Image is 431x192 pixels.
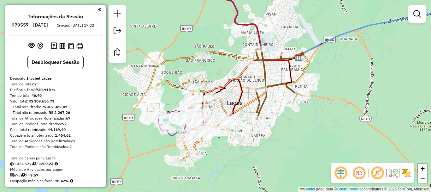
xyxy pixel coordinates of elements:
[295,53,303,62] img: Incobel Lages
[304,73,320,80] div: Atividade não roteirizada - RBN COMERCIO DE ALIM
[10,155,101,161] div: Total de caixas por viagem:
[12,22,48,28] h6: 979557 - [DATE]
[27,41,36,51] button: Exibir sessão original
[30,173,38,177] strong: 9,57
[418,173,427,183] a: Zoom out
[10,76,101,81] div: Depósito:
[421,164,425,172] span: +
[418,164,427,173] a: Zoom in
[54,22,97,28] div: Criação: [DATE] 17:32
[21,173,25,177] i: Total de rotas
[27,56,84,68] button: Desbloquear Sessão
[337,187,364,191] a: OpenStreetMap
[36,87,55,92] strong: 730,91 km
[34,82,37,86] strong: 7
[10,138,101,144] div: Total de Atividades não Roteirizadas:
[10,161,101,167] div: 1.464,62 / 7 =
[10,87,101,93] div: Distância Total:
[62,121,67,126] strong: 92
[66,116,70,121] strong: 67
[10,144,101,150] div: Total de Pedidos não Roteirizados:
[10,81,101,87] div: Total de rotas:
[388,168,398,178] img: Fluxo de ruas
[10,93,101,98] div: Tempo total:
[411,8,423,20] a: Exibir filtros
[370,165,385,181] span: Exibir rótulo
[111,46,124,60] a: Criar modelo
[111,8,124,22] a: Nova sessão e pesquisa
[67,41,75,51] button: Visualizar Romaneio
[58,41,67,50] button: Visualizar relatório de Roteirização
[10,178,54,183] span: Ocupação média da frota:
[10,110,101,115] div: - Total não roteirizado:
[300,187,315,191] a: Leaflet
[27,76,52,81] strong: Incobel Lages
[10,173,14,177] i: Total de Atividades
[10,133,101,138] div: Cubagem total roteirizado:
[32,93,42,98] strong: 46:40
[75,41,84,51] button: Imprimir Rotas
[70,179,73,183] em: Média calculada utilizando a maior ocupação (%Peso ou %Cubagem) de cada rota da sessão. Rotas cro...
[10,104,101,110] div: - Total roteirizado:
[111,24,124,39] a: Exportar sessão
[55,133,71,138] strong: 1.464,62
[28,99,54,103] strong: R$ 309.656,73
[10,127,101,133] div: Peso total roteirizado:
[55,178,69,183] strong: 78,42%
[10,167,101,172] div: Média de Atividades por viagem:
[421,174,425,182] span: −
[69,144,72,149] strong: 2
[351,165,367,181] span: Ocultar NR
[98,6,101,13] a: Clique aqui para minimizar o painel
[10,162,14,166] i: Cubagem total roteirizado
[41,161,53,166] strong: 209,23
[28,14,83,20] h4: Informações da Sessão
[50,41,58,51] button: Logs desbloquear sessão
[401,168,411,178] img: Exibir/Ocultar setores
[48,127,66,132] strong: 44.169,40
[49,110,70,115] strong: R$ 2.267,26
[41,104,67,109] strong: R$ 307.389,47
[55,162,58,166] i: Meta Caixas/viagem: 1,00 Diferença: 208,23
[316,187,317,191] span: |
[10,121,101,127] div: Total de Pedidos Roteirizados:
[298,187,431,192] div: Map data © contributors,© 2025 TomTom, Microsoft
[73,139,75,143] strong: 2
[10,172,101,178] div: 67 / 7 =
[36,41,44,51] button: Centralizar mapa no depósito ou ponto de apoio
[333,165,348,181] span: Ocultar deslocamento
[32,162,36,166] i: Total de rotas
[10,115,101,121] div: Total de Atividades Roteirizadas:
[10,98,101,104] div: Valor total:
